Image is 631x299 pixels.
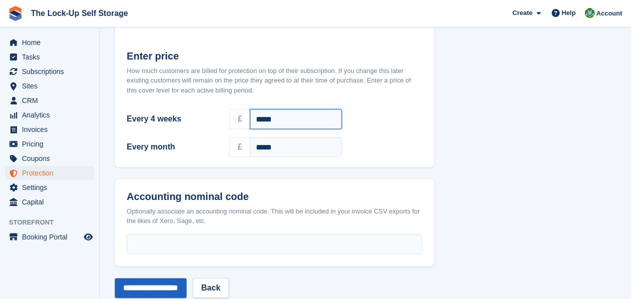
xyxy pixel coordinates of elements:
a: menu [5,166,94,180]
span: Pricing [22,137,82,151]
span: Subscriptions [22,64,82,78]
a: menu [5,50,94,64]
span: Home [22,35,82,49]
a: menu [5,137,94,151]
a: Preview store [82,231,94,243]
a: menu [5,35,94,49]
label: Every 4 weeks [127,113,217,125]
a: menu [5,93,94,107]
div: How much customers are billed for protection on top of their subscription. If you change this lat... [127,66,422,95]
label: Every month [127,141,217,153]
a: menu [5,180,94,194]
span: Capital [22,195,82,209]
img: stora-icon-8386f47178a22dfd0bd8f6a31ec36ba5ce8667c1dd55bd0f319d3a0aa187defe.svg [8,6,23,21]
span: Protection [22,166,82,180]
span: CRM [22,93,82,107]
a: The Lock-Up Self Storage [27,5,132,21]
a: menu [5,151,94,165]
a: menu [5,195,94,209]
a: menu [5,122,94,136]
h2: Enter price [127,50,422,62]
span: Storefront [9,217,99,227]
span: Tasks [22,50,82,64]
h2: Accounting nominal code [127,191,422,202]
span: Booking Portal [22,230,82,244]
span: Account [596,8,622,18]
span: Invoices [22,122,82,136]
img: Andrew Beer [585,8,595,18]
a: Back [193,278,228,298]
span: Create [512,8,532,18]
a: menu [5,79,94,93]
span: Analytics [22,108,82,122]
span: Coupons [22,151,82,165]
span: Settings [22,180,82,194]
span: Sites [22,79,82,93]
a: menu [5,230,94,244]
a: menu [5,64,94,78]
div: Optionally associate an accounting nominal code. This will be included in your invoice CSV export... [127,206,422,226]
span: Help [562,8,576,18]
a: menu [5,108,94,122]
